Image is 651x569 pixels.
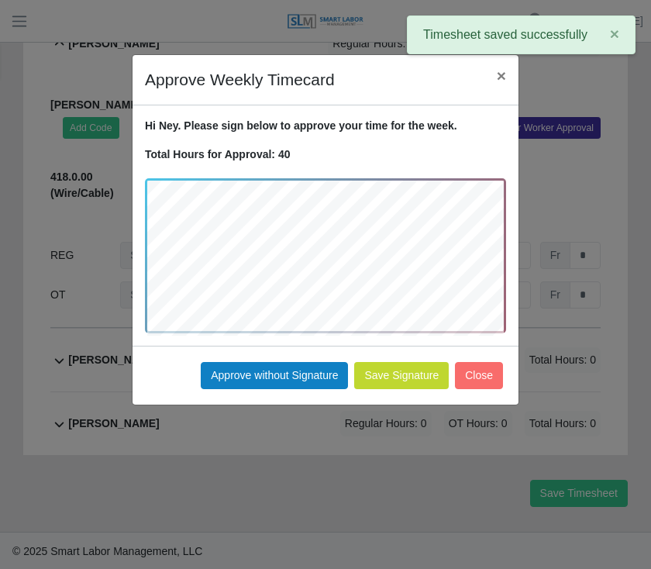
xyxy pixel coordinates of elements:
span: × [497,67,506,84]
button: Save Signature [354,362,449,389]
span: × [610,25,619,43]
strong: Total Hours for Approval: 40 [145,148,290,160]
button: Close [484,55,518,96]
strong: Hi Ney. Please sign below to approve your time for the week. [145,119,457,132]
div: Timesheet saved successfully [407,16,635,54]
button: Close [455,362,503,389]
button: Approve without Signature [201,362,348,389]
h4: Approve Weekly Timecard [145,67,335,92]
